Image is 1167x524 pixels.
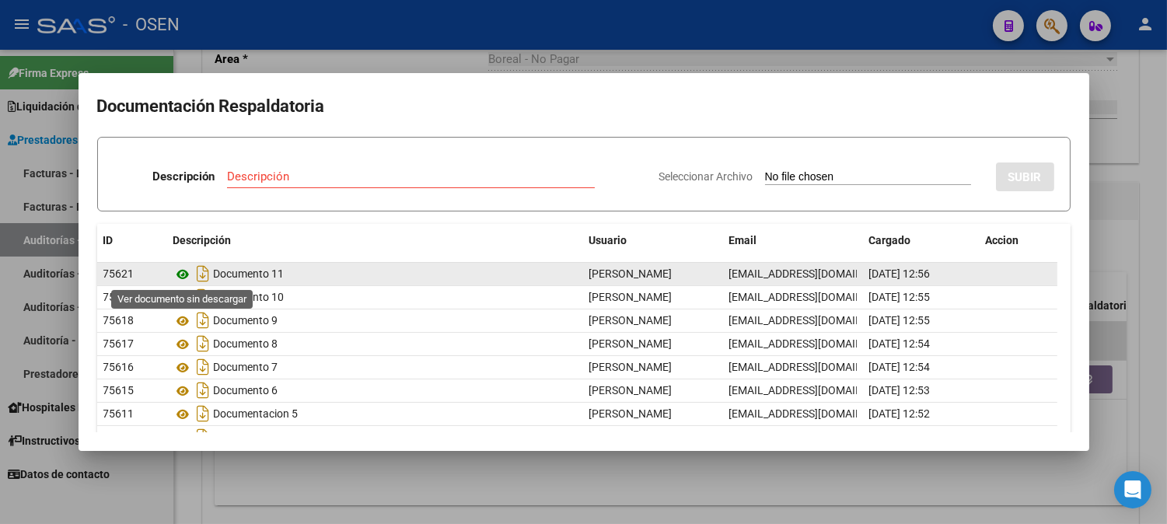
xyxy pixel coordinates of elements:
[173,234,232,246] span: Descripción
[729,407,902,420] span: [EMAIL_ADDRESS][DOMAIN_NAME]
[863,224,980,257] datatable-header-cell: Cargado
[589,291,673,303] span: [PERSON_NAME]
[194,261,214,286] i: Descargar documento
[869,234,911,246] span: Cargado
[194,355,214,379] i: Descargar documento
[103,267,135,280] span: 75621
[1008,170,1042,184] span: SUBIR
[152,168,215,186] p: Descripción
[729,234,757,246] span: Email
[173,378,577,403] div: Documento 6
[980,224,1057,257] datatable-header-cell: Accion
[194,331,214,356] i: Descargar documento
[729,337,902,350] span: [EMAIL_ADDRESS][DOMAIN_NAME]
[97,224,167,257] datatable-header-cell: ID
[583,224,723,257] datatable-header-cell: Usuario
[589,384,673,396] span: [PERSON_NAME]
[194,285,214,309] i: Descargar documento
[869,431,931,443] span: [DATE] 12:52
[869,407,931,420] span: [DATE] 12:52
[589,407,673,420] span: [PERSON_NAME]
[589,431,673,443] span: [PERSON_NAME]
[659,170,753,183] span: Seleccionar Archivo
[103,431,135,443] span: 75610
[103,337,135,350] span: 75617
[869,267,931,280] span: [DATE] 12:56
[723,224,863,257] datatable-header-cell: Email
[869,337,931,350] span: [DATE] 12:54
[729,291,902,303] span: [EMAIL_ADDRESS][DOMAIN_NAME]
[589,361,673,373] span: [PERSON_NAME]
[194,308,214,333] i: Descargar documento
[173,355,577,379] div: Documento 7
[103,234,114,246] span: ID
[97,92,1071,121] h2: Documentación Respaldatoria
[869,361,931,373] span: [DATE] 12:54
[173,261,577,286] div: Documento 11
[103,407,135,420] span: 75611
[173,331,577,356] div: Documento 8
[589,234,627,246] span: Usuario
[194,401,214,426] i: Descargar documento
[869,384,931,396] span: [DATE] 12:53
[996,162,1054,191] button: SUBIR
[589,314,673,327] span: [PERSON_NAME]
[589,267,673,280] span: [PERSON_NAME]
[103,291,135,303] span: 75620
[103,384,135,396] span: 75615
[869,314,931,327] span: [DATE] 12:55
[173,308,577,333] div: Documento 9
[173,285,577,309] div: Documento 10
[194,378,214,403] i: Descargar documento
[1114,471,1151,508] div: Open Intercom Messenger
[167,224,583,257] datatable-header-cell: Descripción
[173,401,577,426] div: Documentacion 5
[729,267,902,280] span: [EMAIL_ADDRESS][DOMAIN_NAME]
[729,361,902,373] span: [EMAIL_ADDRESS][DOMAIN_NAME]
[869,291,931,303] span: [DATE] 12:55
[729,314,902,327] span: [EMAIL_ADDRESS][DOMAIN_NAME]
[103,314,135,327] span: 75618
[729,431,902,443] span: [EMAIL_ADDRESS][DOMAIN_NAME]
[986,234,1019,246] span: Accion
[729,384,902,396] span: [EMAIL_ADDRESS][DOMAIN_NAME]
[103,361,135,373] span: 75616
[589,337,673,350] span: [PERSON_NAME]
